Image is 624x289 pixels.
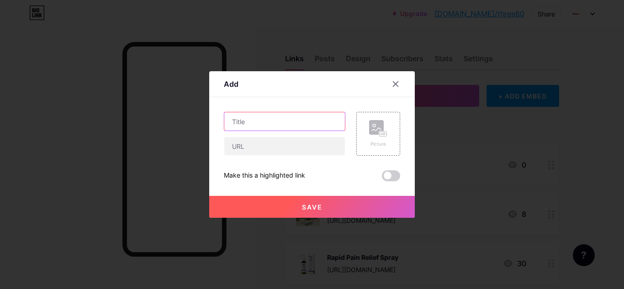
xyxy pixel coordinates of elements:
[369,141,387,147] div: Picture
[224,170,305,181] div: Make this a highlighted link
[224,79,238,89] div: Add
[224,112,345,131] input: Title
[224,137,345,155] input: URL
[209,196,415,218] button: Save
[302,203,323,211] span: Save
